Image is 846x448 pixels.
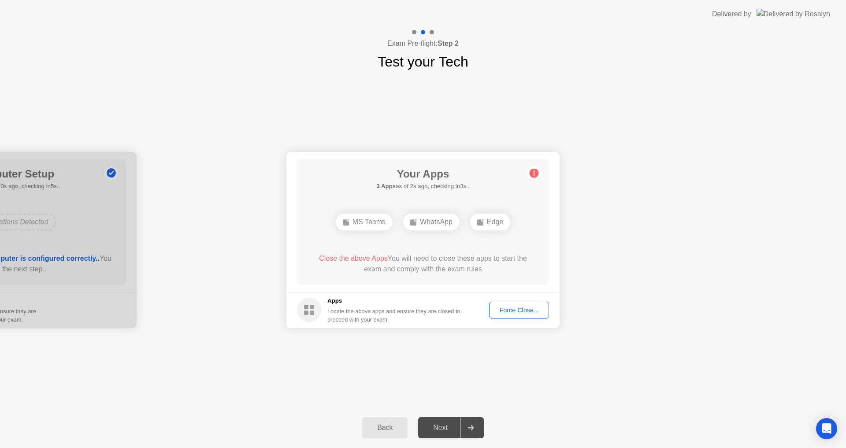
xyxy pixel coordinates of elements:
[421,424,460,432] div: Next
[403,214,460,230] div: WhatsApp
[310,253,537,274] div: You will need to close these apps to start the exam and comply with the exam rules
[757,9,830,19] img: Delivered by Rosalyn
[327,307,461,324] div: Locate the above apps and ensure they are closed to proceed with your exam.
[376,166,469,182] h1: Your Apps
[492,307,546,314] div: Force Close...
[336,214,393,230] div: MS Teams
[418,417,484,438] button: Next
[489,302,549,318] button: Force Close...
[816,418,837,439] div: Open Intercom Messenger
[319,255,388,262] span: Close the above Apps
[327,296,461,305] h5: Apps
[376,182,469,191] h5: as of 2s ago, checking in3s..
[362,417,408,438] button: Back
[387,38,459,49] h4: Exam Pre-flight:
[712,9,751,19] div: Delivered by
[470,214,510,230] div: Edge
[376,183,396,189] b: 3 Apps
[378,51,468,72] h1: Test your Tech
[365,424,405,432] div: Back
[438,40,459,47] b: Step 2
